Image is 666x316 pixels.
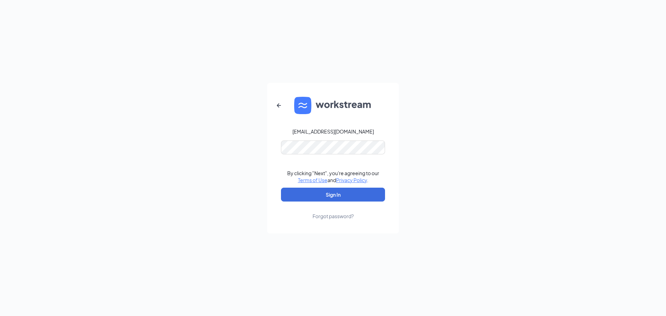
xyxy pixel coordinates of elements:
[298,177,327,183] a: Terms of Use
[313,213,354,220] div: Forgot password?
[294,97,372,114] img: WS logo and Workstream text
[287,170,379,183] div: By clicking "Next", you're agreeing to our and .
[281,188,385,202] button: Sign In
[292,128,374,135] div: [EMAIL_ADDRESS][DOMAIN_NAME]
[271,97,287,114] button: ArrowLeftNew
[275,101,283,110] svg: ArrowLeftNew
[336,177,367,183] a: Privacy Policy
[313,202,354,220] a: Forgot password?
